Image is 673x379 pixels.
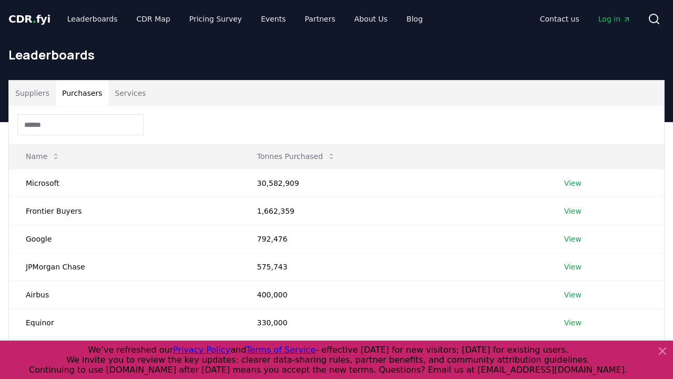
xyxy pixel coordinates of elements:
a: View [564,317,582,328]
a: About Us [346,9,396,28]
span: Log in [598,14,631,24]
a: View [564,206,582,216]
a: View [564,234,582,244]
td: Amazon [9,336,240,364]
button: Name [17,146,68,167]
a: CDR Map [128,9,179,28]
nav: Main [59,9,431,28]
a: Log in [590,9,639,28]
td: 575,743 [240,253,547,281]
a: View [564,290,582,300]
a: Contact us [532,9,588,28]
h1: Leaderboards [8,46,665,63]
span: . [33,13,36,25]
td: 400,000 [240,281,547,308]
td: Airbus [9,281,240,308]
a: Blog [398,9,431,28]
button: Services [109,81,152,106]
td: Equinor [9,308,240,336]
a: View [564,178,582,188]
td: Frontier Buyers [9,197,240,225]
td: 792,476 [240,225,547,253]
td: 1,662,359 [240,197,547,225]
nav: Main [532,9,639,28]
a: View [564,262,582,272]
button: Tonnes Purchased [249,146,344,167]
td: 30,582,909 [240,169,547,197]
td: 250,000 [240,336,547,364]
td: JPMorgan Chase [9,253,240,281]
a: Events [252,9,294,28]
span: CDR fyi [8,13,50,25]
a: Leaderboards [59,9,126,28]
a: Pricing Survey [181,9,250,28]
td: Google [9,225,240,253]
td: 330,000 [240,308,547,336]
td: Microsoft [9,169,240,197]
button: Suppliers [9,81,56,106]
button: Purchasers [56,81,109,106]
a: Partners [297,9,344,28]
a: CDR.fyi [8,12,50,26]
